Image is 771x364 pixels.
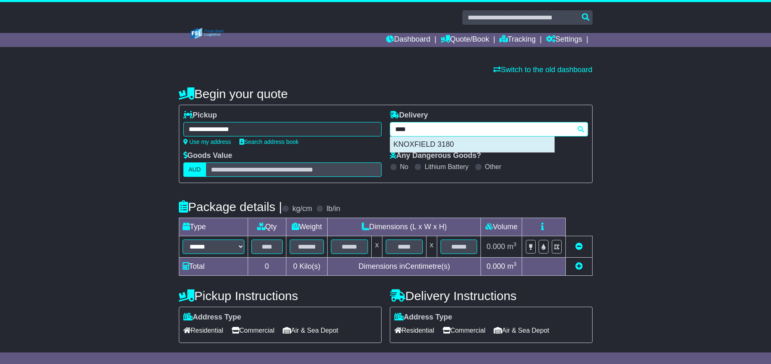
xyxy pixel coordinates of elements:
[183,162,206,177] label: AUD
[494,324,549,337] span: Air & Sea Depot
[179,258,248,276] td: Total
[513,241,517,247] sup: 3
[179,87,593,101] h4: Begin your quote
[499,33,536,47] a: Tracking
[183,151,232,160] label: Goods Value
[372,236,382,258] td: x
[546,33,582,47] a: Settings
[575,262,583,270] a: Add new item
[390,151,481,160] label: Any Dangerous Goods?
[248,258,286,276] td: 0
[507,262,517,270] span: m
[493,66,592,74] a: Switch to the old dashboard
[183,139,231,145] a: Use my address
[426,236,437,258] td: x
[232,324,274,337] span: Commercial
[293,262,297,270] span: 0
[386,33,430,47] a: Dashboard
[239,139,299,145] a: Search address book
[183,111,217,120] label: Pickup
[286,258,328,276] td: Kilo(s)
[394,313,452,322] label: Address Type
[400,163,408,171] label: No
[390,289,593,303] h4: Delivery Instructions
[513,261,517,267] sup: 3
[286,218,328,236] td: Weight
[394,324,434,337] span: Residential
[481,218,522,236] td: Volume
[441,33,489,47] a: Quote/Book
[424,163,469,171] label: Lithium Battery
[183,313,241,322] label: Address Type
[328,258,481,276] td: Dimensions in Centimetre(s)
[328,218,481,236] td: Dimensions (L x W x H)
[283,324,338,337] span: Air & Sea Depot
[390,137,554,153] div: KNOXFIELD 3180
[487,262,505,270] span: 0.000
[326,204,340,214] label: lb/in
[485,163,502,171] label: Other
[183,324,223,337] span: Residential
[292,204,312,214] label: kg/cm
[443,324,485,337] span: Commercial
[390,122,588,136] typeahead: Please provide city
[487,242,505,251] span: 0.000
[179,200,282,214] h4: Package details |
[390,111,428,120] label: Delivery
[248,218,286,236] td: Qty
[575,242,583,251] a: Remove this item
[179,289,382,303] h4: Pickup Instructions
[179,218,248,236] td: Type
[507,242,517,251] span: m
